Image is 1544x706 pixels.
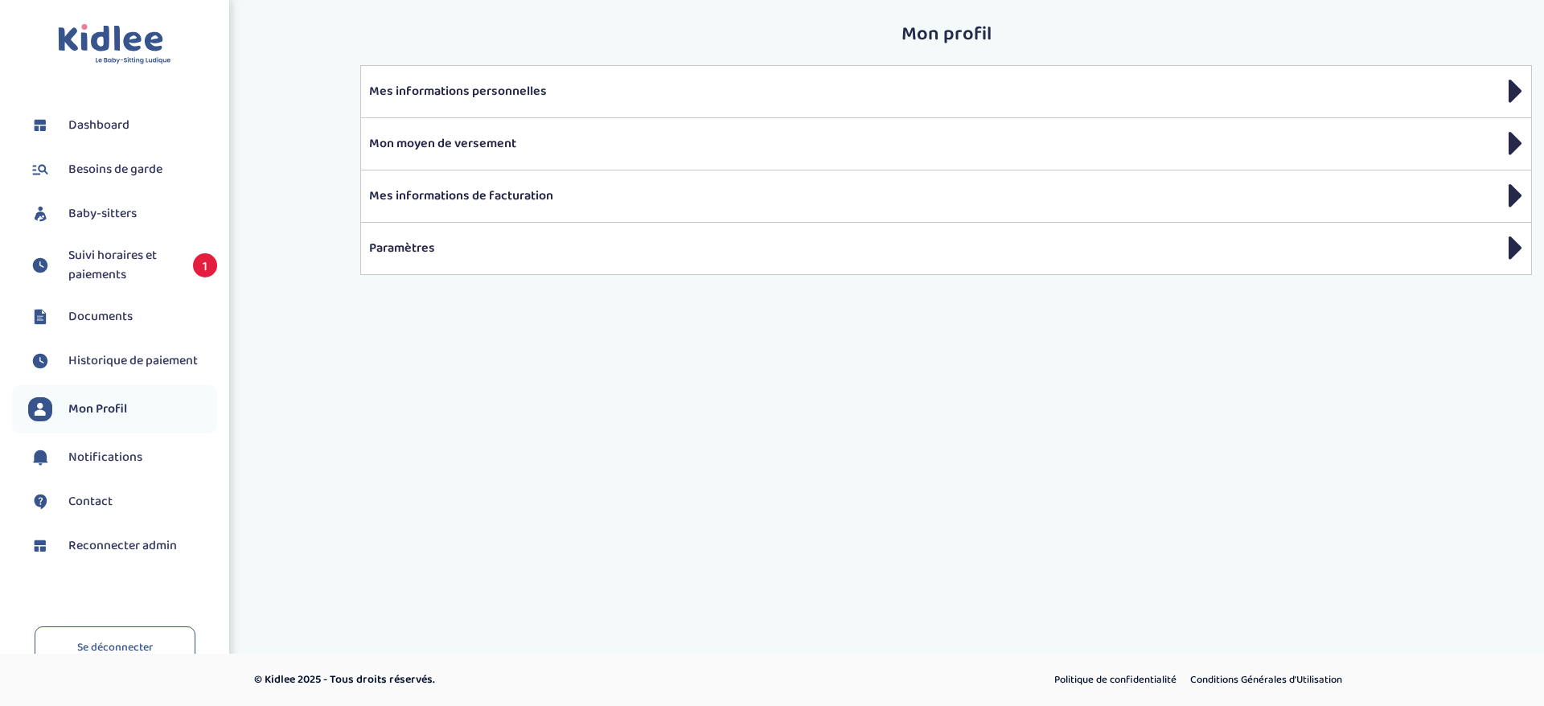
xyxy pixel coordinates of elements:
[369,239,1523,258] p: Paramètres
[68,307,133,326] span: Documents
[28,490,217,514] a: Contact
[28,534,217,558] a: Reconnecter admin
[35,626,195,669] a: Se déconnecter
[68,204,137,224] span: Baby-sitters
[28,305,52,329] img: documents.svg
[28,490,52,514] img: contact.svg
[68,246,177,285] span: Suivi horaires et paiements
[369,82,1523,101] p: Mes informations personnelles
[369,134,1523,154] p: Mon moyen de versement
[28,202,217,226] a: Baby-sitters
[28,397,52,421] img: profil.svg
[28,253,52,277] img: suivihoraire.svg
[28,445,217,470] a: Notifications
[28,246,217,285] a: Suivi horaires et paiements 1
[68,492,113,511] span: Contact
[28,113,217,138] a: Dashboard
[68,536,177,556] span: Reconnecter admin
[1049,670,1182,691] a: Politique de confidentialité
[254,671,840,688] p: © Kidlee 2025 - Tous droits réservés.
[28,349,52,373] img: suivihoraire.svg
[28,158,52,182] img: besoin.svg
[68,160,162,179] span: Besoins de garde
[68,351,198,371] span: Historique de paiement
[68,116,129,135] span: Dashboard
[28,445,52,470] img: notification.svg
[369,187,1523,206] p: Mes informations de facturation
[58,24,171,65] img: logo.svg
[28,349,217,373] a: Historique de paiement
[28,534,52,558] img: dashboard.svg
[68,400,127,419] span: Mon Profil
[360,24,1532,45] h2: Mon profil
[28,397,217,421] a: Mon Profil
[193,253,217,277] span: 1
[28,113,52,138] img: dashboard.svg
[28,202,52,226] img: babysitters.svg
[28,158,217,182] a: Besoins de garde
[68,448,142,467] span: Notifications
[28,305,217,329] a: Documents
[1185,670,1348,691] a: Conditions Générales d’Utilisation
